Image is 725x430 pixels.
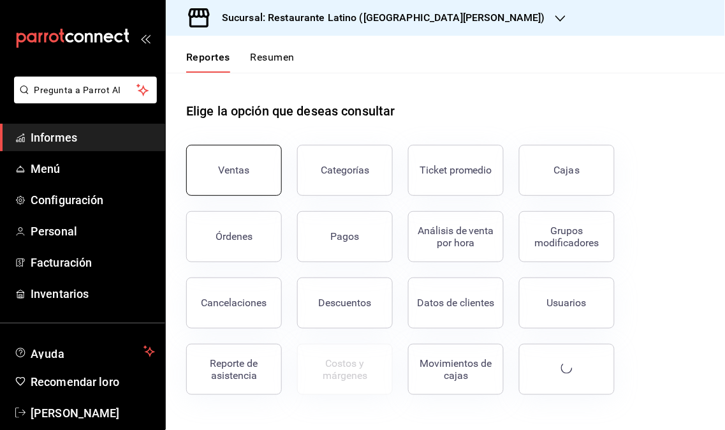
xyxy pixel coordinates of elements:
[186,51,295,73] div: navigation tabs
[186,51,230,73] button: Reportes
[297,278,393,329] button: Descuentos
[186,344,282,395] button: Reporte de asistencia
[297,211,393,262] button: Pagos
[408,278,504,329] button: Datos de clientes
[31,131,77,144] font: Informes
[31,225,77,238] font: Personal
[31,347,65,360] font: Ayuda
[186,145,282,196] button: Ventas
[408,211,504,262] button: Análisis de venta por hora
[420,164,492,176] div: Ticket promedio
[31,162,61,175] font: Menú
[14,77,157,103] button: Pregunta a Parrot AI
[554,163,580,178] div: Cajas
[331,230,360,242] div: Pagos
[212,10,545,26] h3: Sucursal: Restaurante Latino ([GEOGRAPHIC_DATA][PERSON_NAME])
[9,93,157,106] a: Pregunta a Parrot AI
[219,164,250,176] div: Ventas
[408,145,504,196] button: Ticket promedio
[201,297,267,309] div: Cancelaciones
[31,375,119,389] font: Recomendar loro
[408,344,504,395] button: Movimientos de cajas
[418,297,495,309] div: Datos de clientes
[251,51,295,73] button: Resumen
[416,357,495,382] div: Movimientos de cajas
[186,211,282,262] button: Órdenes
[31,193,104,207] font: Configuración
[305,357,384,382] div: Costos y márgenes
[297,145,393,196] button: Categorías
[216,230,253,242] div: Órdenes
[519,145,615,196] a: Cajas
[547,297,587,309] div: Usuarios
[319,297,372,309] div: Descuentos
[321,164,369,176] div: Categorías
[31,256,92,269] font: Facturación
[297,344,393,395] button: Contrata inventarios para ver este reporte
[186,101,395,121] h1: Elige la opción que deseas consultar
[519,278,615,329] button: Usuarios
[194,357,274,382] div: Reporte de asistencia
[416,225,495,249] div: Análisis de venta por hora
[519,211,615,262] button: Grupos modificadores
[527,225,606,249] div: Grupos modificadores
[31,287,89,300] font: Inventarios
[31,406,120,420] font: [PERSON_NAME]
[186,278,282,329] button: Cancelaciones
[140,33,150,43] button: abrir_cajón_menú
[34,85,121,95] font: Pregunta a Parrot AI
